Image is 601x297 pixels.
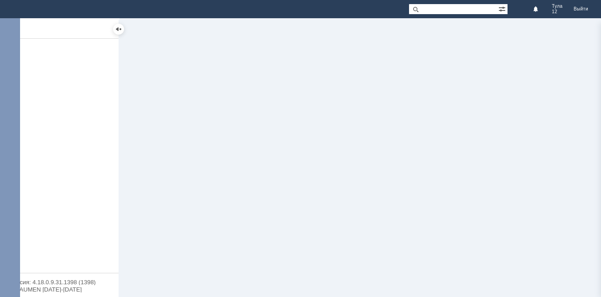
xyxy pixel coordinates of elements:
div: © NAUMEN [DATE]-[DATE] [9,287,109,292]
span: Тула [552,4,563,9]
span: 12 [552,9,557,15]
div: Скрыть меню [113,24,124,35]
div: Версия: 4.18.0.9.31.1398 (1398) [9,279,109,285]
span: Расширенный поиск [498,4,508,13]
